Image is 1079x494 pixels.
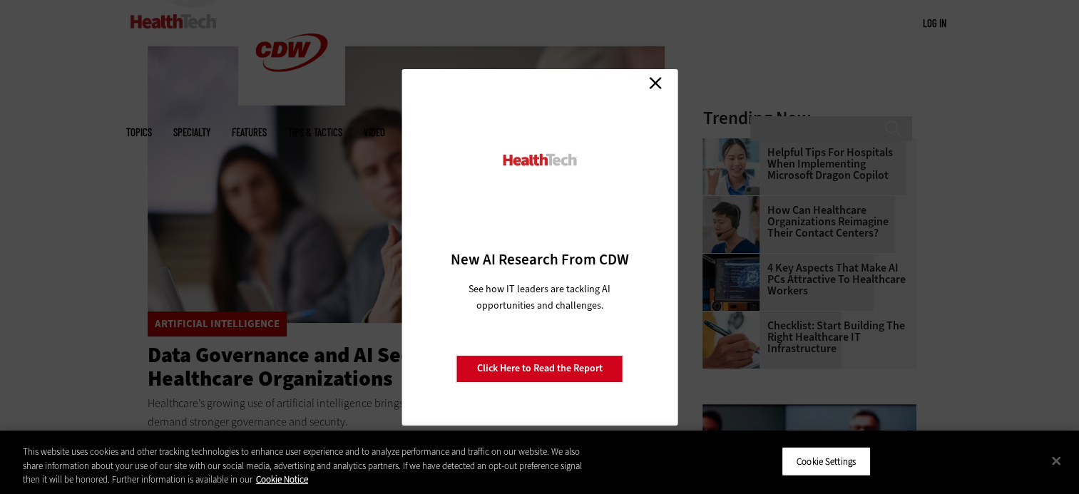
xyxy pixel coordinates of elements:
p: See how IT leaders are tackling AI opportunities and challenges. [451,281,628,314]
a: Close [645,73,666,94]
a: Click Here to Read the Report [456,355,623,382]
button: Close [1040,445,1072,476]
a: More information about your privacy [256,473,308,485]
img: HealthTech_0.png [501,153,578,168]
button: Cookie Settings [782,446,871,476]
div: This website uses cookies and other tracking technologies to enhance user experience and to analy... [23,445,593,487]
h3: New AI Research From CDW [426,249,653,269]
